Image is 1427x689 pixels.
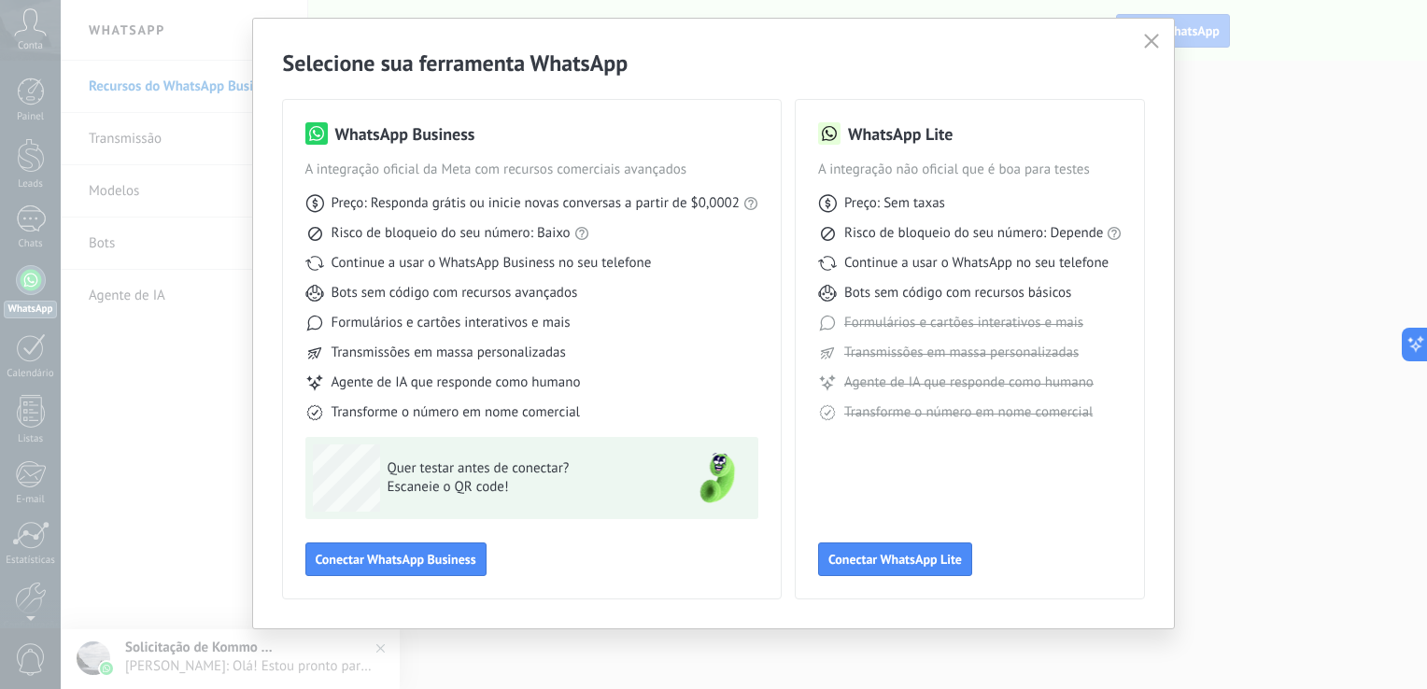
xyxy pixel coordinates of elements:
[844,194,945,213] span: Preço: Sem taxas
[828,553,962,566] span: Conectar WhatsApp Lite
[388,478,660,497] span: Escaneie o QR code!
[305,542,487,576] button: Conectar WhatsApp Business
[684,444,751,512] img: green-phone.png
[332,254,652,273] span: Continue a usar o WhatsApp Business no seu telefone
[332,373,581,392] span: Agente de IA que responde como humano
[844,224,1104,243] span: Risco de bloqueio do seu número: Depende
[332,403,580,422] span: Transforme o número em nome comercial
[848,122,953,146] h3: WhatsApp Lite
[316,553,476,566] span: Conectar WhatsApp Business
[283,49,1145,77] h2: Selecione sua ferramenta WhatsApp
[844,373,1094,392] span: Agente de IA que responde como humano
[332,344,566,362] span: Transmissões em massa personalizadas
[844,284,1071,302] span: Bots sem código com recursos básicos
[388,459,660,478] span: Quer testar antes de conectar?
[332,284,578,302] span: Bots sem código com recursos avançados
[332,224,571,243] span: Risco de bloqueio do seu número: Baixo
[818,161,1123,179] span: A integração não oficial que é boa para testes
[332,314,571,332] span: Formulários e cartões interativos e mais
[844,314,1083,332] span: Formulários e cartões interativos e mais
[305,161,758,179] span: A integração oficial da Meta com recursos comerciais avançados
[844,403,1093,422] span: Transforme o número em nome comercial
[335,122,475,146] h3: WhatsApp Business
[844,344,1079,362] span: Transmissões em massa personalizadas
[332,194,740,213] span: Preço: Responda grátis ou inicie novas conversas a partir de $0,0002
[844,254,1109,273] span: Continue a usar o WhatsApp no seu telefone
[818,542,972,576] button: Conectar WhatsApp Lite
